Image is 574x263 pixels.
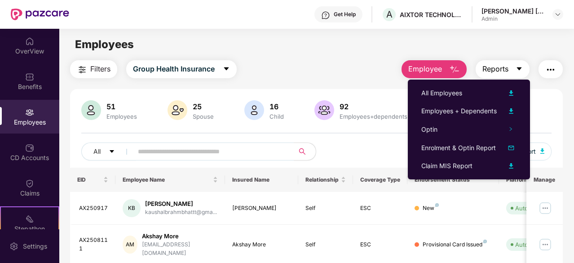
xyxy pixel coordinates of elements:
[223,65,230,73] span: caret-down
[526,168,563,192] th: Manage
[515,204,551,213] div: Auto Verified
[449,64,460,75] img: svg+xml;base64,PHN2ZyB4bWxucz0iaHR0cDovL3d3dy53My5vcmcvMjAwMC9zdmciIHhtbG5zOnhsaW5rPSJodHRwOi8vd3...
[191,113,216,120] div: Spouse
[81,100,101,120] img: svg+xml;base64,PHN2ZyB4bWxucz0iaHR0cDovL3d3dy53My5vcmcvMjAwMC9zdmciIHhtbG5zOnhsaW5rPSJodHRwOi8vd3...
[482,63,508,75] span: Reports
[81,143,136,160] button: Allcaret-down
[408,63,442,75] span: Employee
[9,242,18,251] img: svg+xml;base64,PHN2ZyBpZD0iU2V0dGluZy0yMHgyMCIgeG1sbnM9Imh0dHA6Ly93d3cudzMub3JnLzIwMDAvc3ZnIiB3aW...
[145,208,217,217] div: kaushalbrahmbhattt@gma...
[25,214,34,223] img: svg+xml;base64,PHN2ZyB4bWxucz0iaHR0cDovL3d3dy53My5vcmcvMjAwMC9zdmciIHdpZHRoPSIyMSIgaGVpZ2h0PSIyMC...
[334,11,356,18] div: Get Help
[225,168,298,192] th: Insured Name
[70,168,116,192] th: EID
[540,148,545,154] img: svg+xml;base64,PHN2ZyB4bWxucz0iaHR0cDovL3d3dy53My5vcmcvMjAwMC9zdmciIHhtbG5zOnhsaW5rPSJodHRwOi8vd3...
[421,125,437,133] span: Optin
[142,232,218,241] div: Akshay More
[421,161,472,171] div: Claim MIS Report
[25,72,34,81] img: svg+xml;base64,PHN2ZyBpZD0iQmVuZWZpdHMiIHhtbG5zPSJodHRwOi8vd3d3LnczLm9yZy8yMDAwL3N2ZyIgd2lkdGg9Ij...
[123,236,137,254] div: AM
[232,204,291,213] div: [PERSON_NAME]
[545,64,556,75] img: svg+xml;base64,PHN2ZyB4bWxucz0iaHR0cDovL3d3dy53My5vcmcvMjAwMC9zdmciIHdpZHRoPSIyNCIgaGVpZ2h0PSIyNC...
[191,102,216,111] div: 25
[93,147,101,156] span: All
[11,9,69,20] img: New Pazcare Logo
[232,241,291,249] div: Akshay More
[421,143,496,153] div: Enrolment & Optin Report
[305,241,346,249] div: Self
[115,168,225,192] th: Employee Name
[400,10,463,19] div: AIXTOR TECHNOLOGIES LLP
[386,9,393,20] span: A
[123,199,141,217] div: KB
[338,102,409,111] div: 92
[360,241,401,249] div: ESC
[142,241,218,258] div: [EMAIL_ADDRESS][DOMAIN_NAME]
[79,236,109,253] div: AX2508111
[321,11,330,20] img: svg+xml;base64,PHN2ZyBpZD0iSGVscC0zMngzMiIgeG1sbnM9Imh0dHA6Ly93d3cudzMub3JnLzIwMDAvc3ZnIiB3aWR0aD...
[515,240,551,249] div: Auto Verified
[90,63,110,75] span: Filters
[25,143,34,152] img: svg+xml;base64,PHN2ZyBpZD0iQ0RfQWNjb3VudHMiIGRhdGEtbmFtZT0iQ0QgQWNjb3VudHMiIHhtbG5zPSJodHRwOi8vd3...
[506,106,517,116] img: svg+xml;base64,PHN2ZyB4bWxucz0iaHR0cDovL3d3dy53My5vcmcvMjAwMC9zdmciIHhtbG5zOnhsaW5rPSJodHRwOi8vd3...
[168,100,187,120] img: svg+xml;base64,PHN2ZyB4bWxucz0iaHR0cDovL3d3dy53My5vcmcvMjAwMC9zdmciIHhtbG5zOnhsaW5rPSJodHRwOi8vd3...
[353,168,408,192] th: Coverage Type
[423,241,487,249] div: Provisional Card Issued
[109,148,115,156] span: caret-down
[20,242,50,251] div: Settings
[423,204,439,213] div: New
[402,60,467,78] button: Employee
[481,15,544,22] div: Admin
[305,176,339,183] span: Relationship
[25,108,34,117] img: svg+xml;base64,PHN2ZyBpZD0iRW1wbG95ZWVzIiB4bWxucz0iaHR0cDovL3d3dy53My5vcmcvMjAwMC9zdmciIHdpZHRoPS...
[338,113,409,120] div: Employees+dependents
[294,148,311,155] span: search
[123,176,211,183] span: Employee Name
[360,204,401,213] div: ESC
[25,37,34,46] img: svg+xml;base64,PHN2ZyBpZD0iSG9tZSIgeG1sbnM9Imh0dHA6Ly93d3cudzMub3JnLzIwMDAvc3ZnIiB3aWR0aD0iMjAiIG...
[268,102,286,111] div: 16
[506,143,517,153] img: svg+xml;base64,PHN2ZyB4bWxucz0iaHR0cDovL3d3dy53My5vcmcvMjAwMC9zdmciIHhtbG5zOnhsaW5rPSJodHRwOi8vd3...
[126,60,237,78] button: Group Health Insurancecaret-down
[506,160,517,171] img: svg+xml;base64,PHN2ZyB4bWxucz0iaHR0cDovL3d3dy53My5vcmcvMjAwMC9zdmciIHhtbG5zOnhsaW5rPSJodHRwOi8vd3...
[483,240,487,243] img: svg+xml;base64,PHN2ZyB4bWxucz0iaHR0cDovL3d3dy53My5vcmcvMjAwMC9zdmciIHdpZHRoPSI4IiBoZWlnaHQ9IjgiIH...
[75,38,134,51] span: Employees
[476,60,530,78] button: Reportscaret-down
[145,200,217,208] div: [PERSON_NAME]
[77,176,102,183] span: EID
[516,65,523,73] span: caret-down
[1,224,58,233] div: Stepathon
[105,102,139,111] div: 51
[506,88,517,98] img: svg+xml;base64,PHN2ZyB4bWxucz0iaHR0cDovL3d3dy53My5vcmcvMjAwMC9zdmciIHhtbG5zOnhsaW5rPSJodHRwOi8vd3...
[421,88,462,98] div: All Employees
[508,127,513,131] span: right
[25,179,34,188] img: svg+xml;base64,PHN2ZyBpZD0iQ2xhaW0iIHhtbG5zPSJodHRwOi8vd3d3LnczLm9yZy8yMDAwL3N2ZyIgd2lkdGg9IjIwIi...
[305,204,346,213] div: Self
[435,203,439,207] img: svg+xml;base64,PHN2ZyB4bWxucz0iaHR0cDovL3d3dy53My5vcmcvMjAwMC9zdmciIHdpZHRoPSI4IiBoZWlnaHQ9IjgiIH...
[244,100,264,120] img: svg+xml;base64,PHN2ZyB4bWxucz0iaHR0cDovL3d3dy53My5vcmcvMjAwMC9zdmciIHhtbG5zOnhsaW5rPSJodHRwOi8vd3...
[314,100,334,120] img: svg+xml;base64,PHN2ZyB4bWxucz0iaHR0cDovL3d3dy53My5vcmcvMjAwMC9zdmciIHhtbG5zOnhsaW5rPSJodHRwOi8vd3...
[538,201,552,215] img: manageButton
[538,237,552,252] img: manageButton
[79,204,109,213] div: AX250917
[105,113,139,120] div: Employees
[77,64,88,75] img: svg+xml;base64,PHN2ZyB4bWxucz0iaHR0cDovL3d3dy53My5vcmcvMjAwMC9zdmciIHdpZHRoPSIyNCIgaGVpZ2h0PSIyNC...
[421,106,497,116] div: Employees + Dependents
[70,60,117,78] button: Filters
[268,113,286,120] div: Child
[294,143,316,160] button: search
[298,168,353,192] th: Relationship
[133,63,215,75] span: Group Health Insurance
[481,7,544,15] div: [PERSON_NAME] [PERSON_NAME]
[554,11,561,18] img: svg+xml;base64,PHN2ZyBpZD0iRHJvcGRvd24tMzJ4MzIiIHhtbG5zPSJodHRwOi8vd3d3LnczLm9yZy8yMDAwL3N2ZyIgd2...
